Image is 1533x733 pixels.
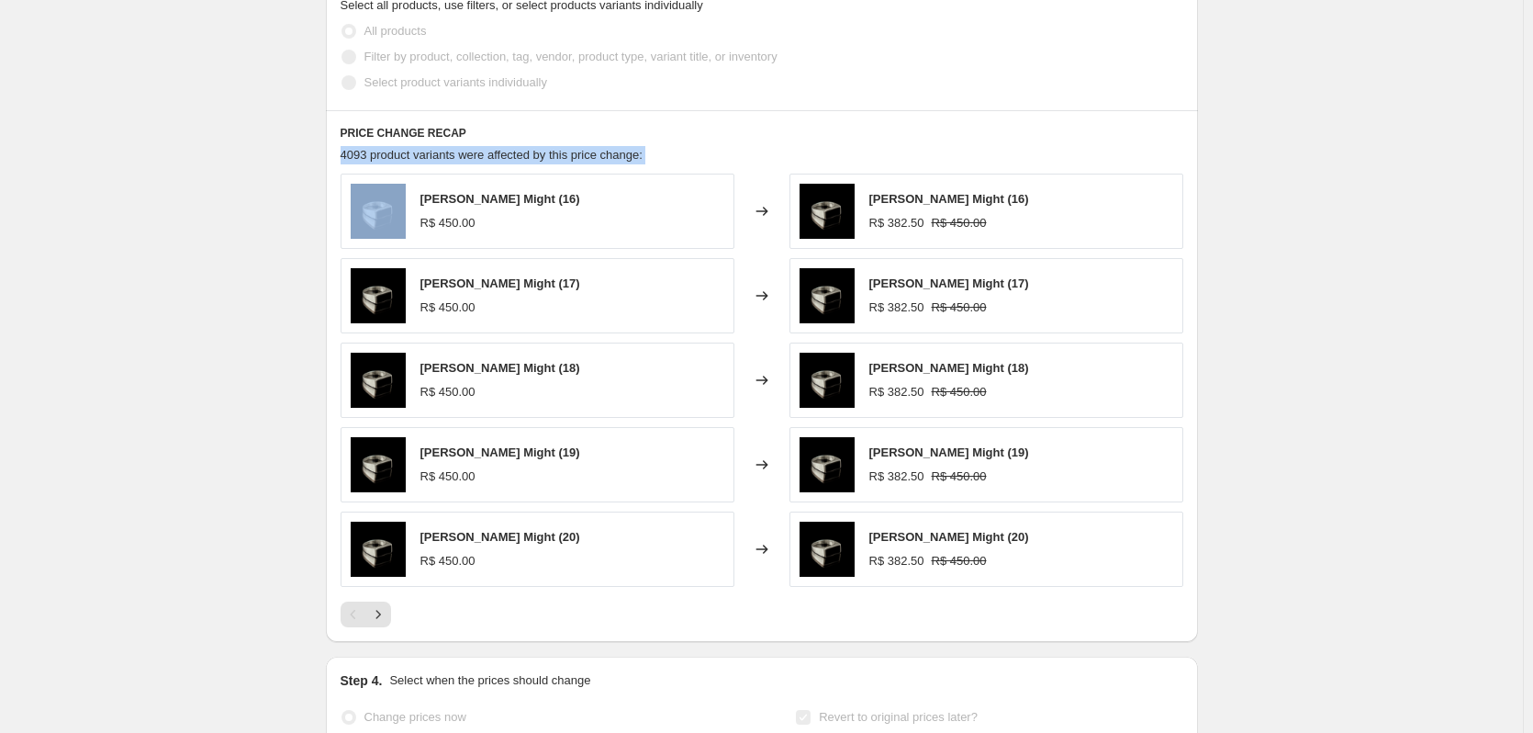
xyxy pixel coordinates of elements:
h2: Step 4. [341,671,383,690]
strike: R$ 450.00 [932,214,987,232]
span: Filter by product, collection, tag, vendor, product type, variant title, or inventory [364,50,778,63]
span: Select product variants individually [364,75,547,89]
img: Anel_de_Prata_Might_Old_Siller_5_80x.png [800,522,855,577]
img: Anel_de_Prata_Might_Old_Siller_5_80x.png [800,437,855,492]
span: All products [364,24,427,38]
strike: R$ 450.00 [932,468,987,486]
span: 4093 product variants were affected by this price change: [341,148,643,162]
img: Anel_de_Prata_Might_Old_Siller_5_80x.png [351,353,406,408]
img: Anel_de_Prata_Might_Old_Siller_5_80x.png [351,268,406,323]
span: Change prices now [364,710,466,724]
span: [PERSON_NAME] Might (17) [869,276,1029,290]
p: Select when the prices should change [389,671,590,690]
strike: R$ 450.00 [932,299,987,317]
div: R$ 382.50 [869,214,924,232]
img: Anel_de_Prata_Might_Old_Siller_5_80x.png [351,437,406,492]
span: [PERSON_NAME] Might (18) [420,361,580,375]
img: Anel_de_Prata_Might_Old_Siller_5_80x.png [351,522,406,577]
strike: R$ 450.00 [932,383,987,401]
img: Anel_de_Prata_Might_Old_Siller_5_80x.png [800,268,855,323]
span: Revert to original prices later? [819,710,978,724]
span: [PERSON_NAME] Might (20) [420,530,580,544]
img: Anel_de_Prata_Might_Old_Siller_5_80x.png [800,184,855,239]
button: Next [365,602,391,627]
div: R$ 382.50 [869,299,924,317]
div: R$ 450.00 [420,552,476,570]
span: [PERSON_NAME] Might (19) [420,445,580,459]
span: [PERSON_NAME] Might (16) [420,192,580,206]
div: R$ 382.50 [869,552,924,570]
div: R$ 450.00 [420,383,476,401]
div: R$ 382.50 [869,468,924,486]
div: R$ 450.00 [420,468,476,486]
span: [PERSON_NAME] Might (16) [869,192,1029,206]
span: [PERSON_NAME] Might (18) [869,361,1029,375]
img: Anel_de_Prata_Might_Old_Siller_5_80x.png [351,184,406,239]
div: R$ 382.50 [869,383,924,401]
img: Anel_de_Prata_Might_Old_Siller_5_80x.png [800,353,855,408]
span: [PERSON_NAME] Might (17) [420,276,580,290]
span: [PERSON_NAME] Might (19) [869,445,1029,459]
h6: PRICE CHANGE RECAP [341,126,1183,141]
strike: R$ 450.00 [932,552,987,570]
div: R$ 450.00 [420,214,476,232]
div: R$ 450.00 [420,299,476,317]
span: [PERSON_NAME] Might (20) [869,530,1029,544]
nav: Pagination [341,602,391,627]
